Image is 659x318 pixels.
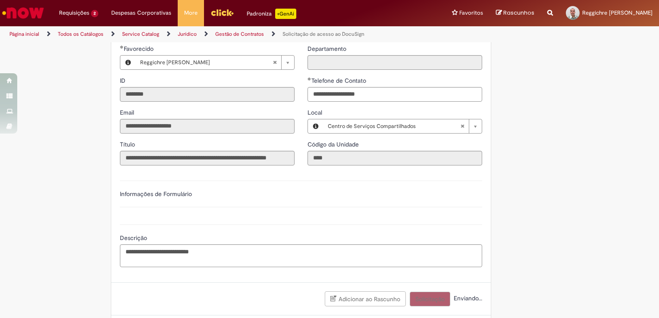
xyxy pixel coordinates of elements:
[124,45,155,53] span: Necessários - Favorecido
[308,151,482,165] input: Código da Unidade
[120,45,124,49] span: Obrigatório Preenchido
[120,77,127,84] span: Somente leitura - ID
[328,119,460,133] span: Centro de Serviços Compartilhados
[111,9,171,17] span: Despesas Corporativas
[120,87,295,102] input: ID
[308,87,482,102] input: Telefone de Contato
[136,56,294,69] a: Reggichre [PERSON_NAME]Limpar campo Favorecido
[184,9,198,17] span: More
[282,31,364,37] a: Solicitação de acesso ao DocuSign
[496,9,534,17] a: Rascunhos
[120,190,192,198] label: Informações de Formulário
[308,45,348,53] span: Somente leitura - Departamento
[308,140,361,149] label: Somente leitura - Código da Unidade
[452,294,482,302] span: Enviando...
[91,10,98,17] span: 2
[58,31,104,37] a: Todos os Catálogos
[140,56,273,69] span: Reggichre [PERSON_NAME]
[215,31,264,37] a: Gestão de Contratos
[268,56,281,69] abbr: Limpar campo Favorecido
[120,76,127,85] label: Somente leitura - ID
[9,31,39,37] a: Página inicial
[120,109,136,116] span: Somente leitura - Email
[247,9,296,19] div: Padroniza
[275,9,296,19] p: +GenAi
[120,119,295,134] input: Email
[59,9,89,17] span: Requisições
[311,77,368,84] span: Telefone de Contato
[178,31,197,37] a: Jurídico
[120,151,295,165] input: Título
[308,55,482,70] input: Departamento
[308,44,348,53] label: Somente leitura - Departamento
[323,119,482,133] a: Centro de Serviços CompartilhadosLimpar campo Local
[122,31,159,37] a: Service Catalog
[582,9,653,16] span: Reggichre [PERSON_NAME]
[120,140,137,148] span: Somente leitura - Título
[308,119,323,133] button: Local, Visualizar este registro Centro de Serviços Compartilhados
[120,140,137,149] label: Somente leitura - Título
[120,244,482,268] textarea: Descrição
[120,56,136,69] button: Favorecido, Visualizar este registro Reggichre Pinheiro Da Silva
[308,140,361,148] span: Somente leitura - Código da Unidade
[210,6,234,19] img: click_logo_yellow_360x200.png
[120,108,136,117] label: Somente leitura - Email
[120,234,149,242] span: Descrição
[503,9,534,17] span: Rascunhos
[308,77,311,81] span: Obrigatório Preenchido
[456,119,469,133] abbr: Limpar campo Local
[6,26,433,42] ul: Trilhas de página
[459,9,483,17] span: Favoritos
[308,109,324,116] span: Local
[1,4,45,22] img: ServiceNow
